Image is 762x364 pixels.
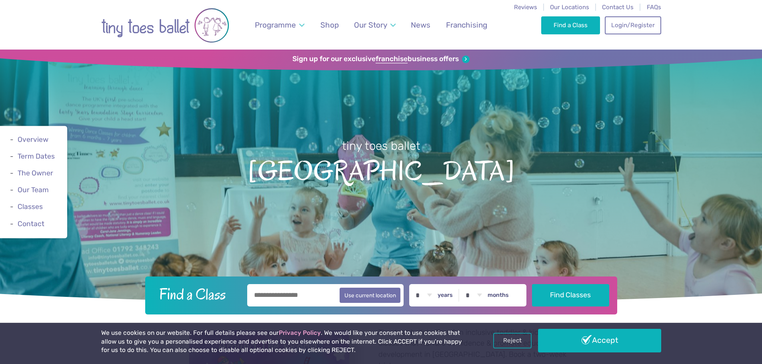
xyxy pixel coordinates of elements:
label: years [438,292,453,299]
span: Our Story [354,20,387,30]
a: Reject [493,333,532,348]
a: Contact Us [602,4,634,11]
a: Shop [316,16,342,34]
small: tiny toes ballet [342,139,420,153]
a: Accept [538,329,661,352]
p: We use cookies on our website. For full details please see our . We would like your consent to us... [101,329,465,355]
a: Programme [251,16,308,34]
a: Classes [18,203,43,211]
span: Franchising [446,20,487,30]
h2: Find a Class [153,284,242,304]
span: [GEOGRAPHIC_DATA] [14,154,748,186]
a: Login/Register [605,16,661,34]
a: Our Team [18,186,49,194]
a: Reviews [514,4,537,11]
button: Find Classes [532,284,609,306]
a: Privacy Policy [279,329,321,336]
span: Shop [320,20,339,30]
a: Sign up for our exclusivefranchisebusiness offers [292,55,470,64]
a: Term Dates [18,152,55,160]
a: Contact [18,220,44,228]
label: months [488,292,509,299]
span: News [411,20,430,30]
a: The Owner [18,169,53,177]
a: Find a Class [541,16,600,34]
button: Use current location [340,288,401,303]
a: Our Story [350,16,399,34]
strong: franchise [376,55,408,64]
a: Our Locations [550,4,589,11]
a: Overview [18,135,48,143]
img: tiny toes ballet [101,5,229,46]
a: News [407,16,434,34]
span: Programme [255,20,296,30]
a: Franchising [442,16,491,34]
a: FAQs [647,4,661,11]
